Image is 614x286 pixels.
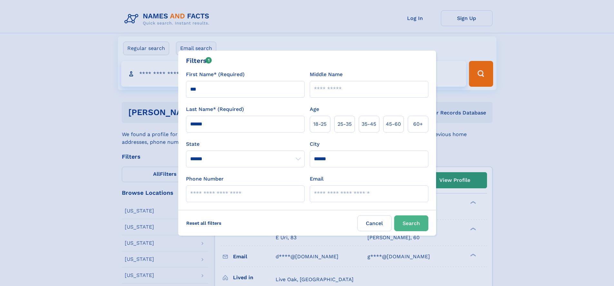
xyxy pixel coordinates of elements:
[186,71,245,78] label: First Name* (Required)
[310,140,319,148] label: City
[386,120,401,128] span: 45‑60
[310,105,319,113] label: Age
[362,120,376,128] span: 35‑45
[413,120,423,128] span: 60+
[310,175,324,183] label: Email
[186,175,224,183] label: Phone Number
[313,120,326,128] span: 18‑25
[186,56,212,65] div: Filters
[394,215,428,231] button: Search
[337,120,352,128] span: 25‑35
[186,105,244,113] label: Last Name* (Required)
[310,71,343,78] label: Middle Name
[357,215,392,231] label: Cancel
[182,215,226,231] label: Reset all filters
[186,140,305,148] label: State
